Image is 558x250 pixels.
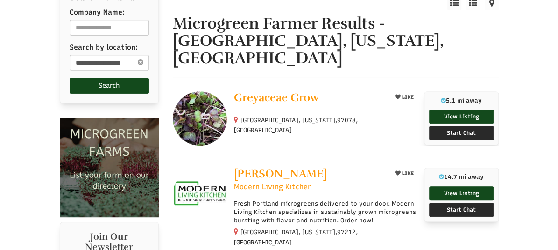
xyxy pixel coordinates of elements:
a: Start Chat [429,126,493,140]
span: 97078 [337,116,356,125]
span: [PERSON_NAME] [234,167,327,181]
p: Fresh Portland microgreens delivered to your door. Modern Living Kitchen specializes in sustainab... [234,199,417,225]
button: Search [70,78,149,94]
span: [GEOGRAPHIC_DATA] [234,126,292,134]
span: Modern Living Kitchen [234,182,312,192]
p: 14.7 mi away [429,173,493,181]
h1: Microgreen Farmer Results - [GEOGRAPHIC_DATA], [US_STATE], [GEOGRAPHIC_DATA] [173,15,499,67]
span: LIKE [401,94,414,100]
button: LIKE [392,91,417,103]
span: Greyaceae Grow [234,90,319,104]
img: Greyaceae Grow [173,91,227,146]
a: Greyaceae Grow [234,91,384,106]
small: [GEOGRAPHIC_DATA], [US_STATE], , [234,117,358,133]
img: Keith Brown [173,168,227,222]
p: 5.1 mi away [429,96,493,105]
label: Company Name: [70,7,125,17]
span: [GEOGRAPHIC_DATA] [234,238,292,247]
a: [PERSON_NAME] Modern Living Kitchen [234,168,384,192]
small: [GEOGRAPHIC_DATA], [US_STATE], , [234,228,358,245]
span: LIKE [401,170,414,176]
a: View Listing [429,110,493,124]
a: View Listing [429,186,493,200]
span: 97212 [337,228,356,236]
label: Search by location: [70,43,138,52]
img: Microgreen Farms list your microgreen farm today [60,118,159,217]
button: LIKE [392,168,417,179]
a: Start Chat [429,203,493,217]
